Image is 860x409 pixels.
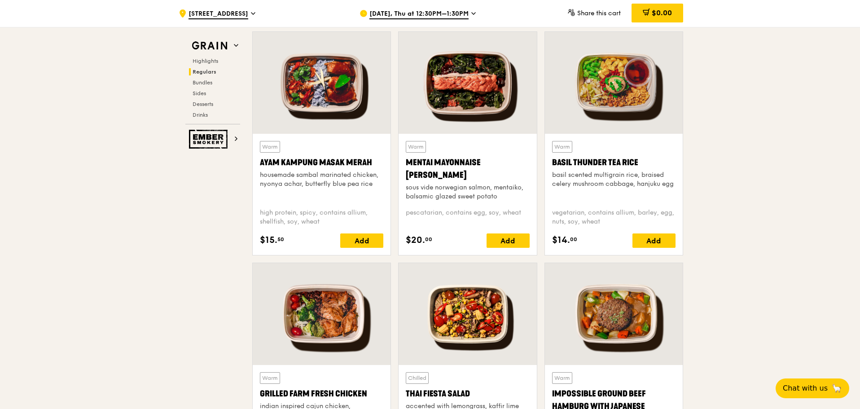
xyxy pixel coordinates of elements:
div: Warm [260,141,280,153]
div: Mentai Mayonnaise [PERSON_NAME] [406,156,529,181]
div: Grilled Farm Fresh Chicken [260,387,383,400]
div: Basil Thunder Tea Rice [552,156,676,169]
span: 50 [277,236,284,243]
span: Bundles [193,79,212,86]
div: pescatarian, contains egg, soy, wheat [406,208,529,226]
img: Grain web logo [189,38,230,54]
div: Warm [552,372,572,384]
span: 00 [425,236,432,243]
div: Chilled [406,372,429,384]
div: Thai Fiesta Salad [406,387,529,400]
div: vegetarian, contains allium, barley, egg, nuts, soy, wheat [552,208,676,226]
span: $14. [552,233,570,247]
div: Warm [260,372,280,384]
span: Sides [193,90,206,97]
span: 00 [570,236,577,243]
span: Desserts [193,101,213,107]
div: sous vide norwegian salmon, mentaiko, balsamic glazed sweet potato [406,183,529,201]
div: Add [487,233,530,248]
span: Share this cart [577,9,621,17]
span: Highlights [193,58,218,64]
div: basil scented multigrain rice, braised celery mushroom cabbage, hanjuku egg [552,171,676,189]
span: Drinks [193,112,208,118]
div: Add [340,233,383,248]
span: Regulars [193,69,216,75]
div: housemade sambal marinated chicken, nyonya achar, butterfly blue pea rice [260,171,383,189]
span: $0.00 [652,9,672,17]
span: $15. [260,233,277,247]
div: high protein, spicy, contains allium, shellfish, soy, wheat [260,208,383,226]
div: Ayam Kampung Masak Merah [260,156,383,169]
img: Ember Smokery web logo [189,130,230,149]
div: Add [632,233,676,248]
span: Chat with us [783,383,828,394]
span: [STREET_ADDRESS] [189,9,248,19]
span: $20. [406,233,425,247]
div: Warm [406,141,426,153]
span: 🦙 [831,383,842,394]
div: Warm [552,141,572,153]
span: [DATE], Thu at 12:30PM–1:30PM [369,9,469,19]
button: Chat with us🦙 [776,378,849,398]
